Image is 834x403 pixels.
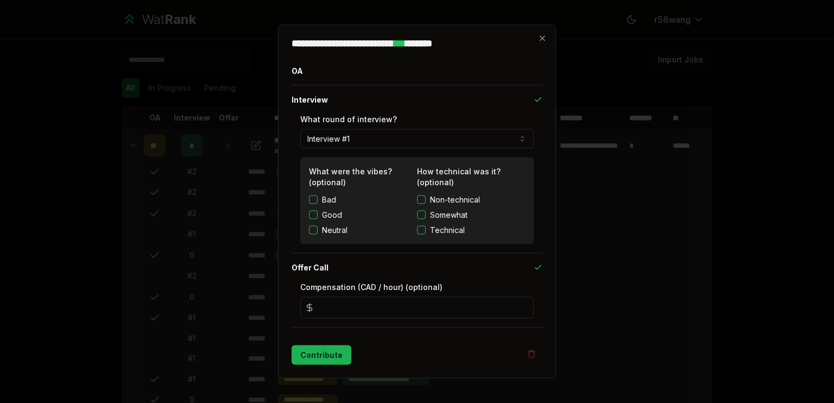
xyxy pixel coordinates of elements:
label: Good [322,210,342,221]
label: How technical was it? (optional) [417,167,501,187]
span: Non-technical [430,194,480,205]
div: Offer Call [292,282,542,328]
button: Non-technical [417,196,426,204]
button: Interview [292,86,542,114]
button: OA [292,57,542,85]
span: Technical [430,225,465,236]
div: Interview [292,114,542,253]
label: What were the vibes? (optional) [309,167,392,187]
label: Neutral [322,225,347,236]
button: Technical [417,226,426,235]
label: Bad [322,194,336,205]
label: Compensation (CAD / hour) (optional) [300,282,443,292]
button: Offer Call [292,254,542,282]
label: What round of interview? [300,115,397,124]
button: Somewhat [417,211,426,219]
button: Contribute [292,345,351,365]
span: Somewhat [430,210,467,221]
